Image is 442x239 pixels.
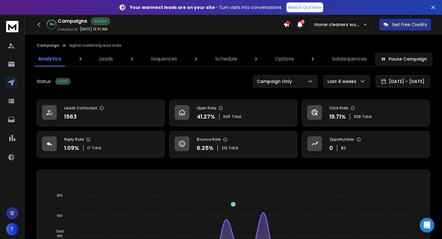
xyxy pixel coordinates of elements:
p: Reach Out Now [288,4,321,10]
span: 17 [87,146,91,151]
p: 52 % [49,23,54,26]
p: $ 0 [341,146,346,151]
p: Schedule [215,55,237,63]
span: Total [232,114,241,119]
button: [DATE] - [DATE] [376,75,430,88]
span: 645 [223,114,231,119]
p: 41.27 % [197,112,215,121]
p: 1563 [64,112,77,121]
a: Leads Contacted1563 [37,100,165,126]
p: 0 [329,144,333,152]
button: Pause Campaign [375,53,432,65]
a: Leads [95,52,117,66]
p: 6.25 % [197,144,214,152]
button: T [6,223,18,235]
a: Bounce Rate6.25%210Total [169,131,297,158]
div: Active [55,78,71,85]
p: Leads [99,55,113,63]
p: – Turn visits into conversations [130,4,281,10]
span: Total [92,146,101,151]
p: Sequences [151,55,177,63]
tspan: 800 [57,194,62,197]
a: Sequences [147,52,181,66]
span: Total [362,114,372,119]
a: Options [271,52,298,66]
a: Opportunities0$0 [302,131,430,158]
img: logo [6,21,18,32]
p: Analytics [38,55,61,63]
p: Status: [37,78,52,84]
span: 210 [222,146,227,151]
a: Click Rate19.71%308Total [302,100,430,126]
p: Options [275,55,294,63]
p: Reply Rate [64,137,84,142]
p: Get Free Credits [392,22,427,28]
p: Created At: [58,27,79,32]
p: Home cleaners workplace [314,22,363,28]
button: Campaign [37,43,59,48]
div: Active [91,17,110,25]
p: Leads Contacted [64,106,97,111]
p: digital marketing lead rocks [69,43,122,48]
a: Subsequences [328,52,370,66]
span: Total [229,146,238,151]
strong: Your warmest leads are on your site [130,4,215,10]
p: Click Rate [329,106,348,111]
p: Open Rate [197,106,216,111]
span: Sent [52,229,64,233]
p: 1.09 % [64,144,79,152]
a: Analytics [34,52,65,66]
p: Bounce Rate [197,137,221,142]
button: Get Free Credits [379,18,431,31]
p: Last 4 weeks [328,78,359,84]
span: 2 [300,20,305,24]
a: Schedule [211,52,241,66]
p: [DATE] 12:01 AM [80,27,107,32]
div: Open Intercom Messenger [420,218,434,233]
p: Opportunities [329,137,354,142]
p: Campaign Only [257,78,294,84]
h1: Campaigns [58,18,87,25]
a: Reply Rate1.09%17Total [37,131,165,158]
span: 308 [354,114,361,119]
p: 19.71 % [329,112,346,121]
tspan: 400 [57,234,62,238]
p: Subsequences [332,55,367,63]
a: Open Rate41.27%645Total [169,100,297,126]
a: Reach Out Now [286,2,323,12]
tspan: 600 [57,214,62,217]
